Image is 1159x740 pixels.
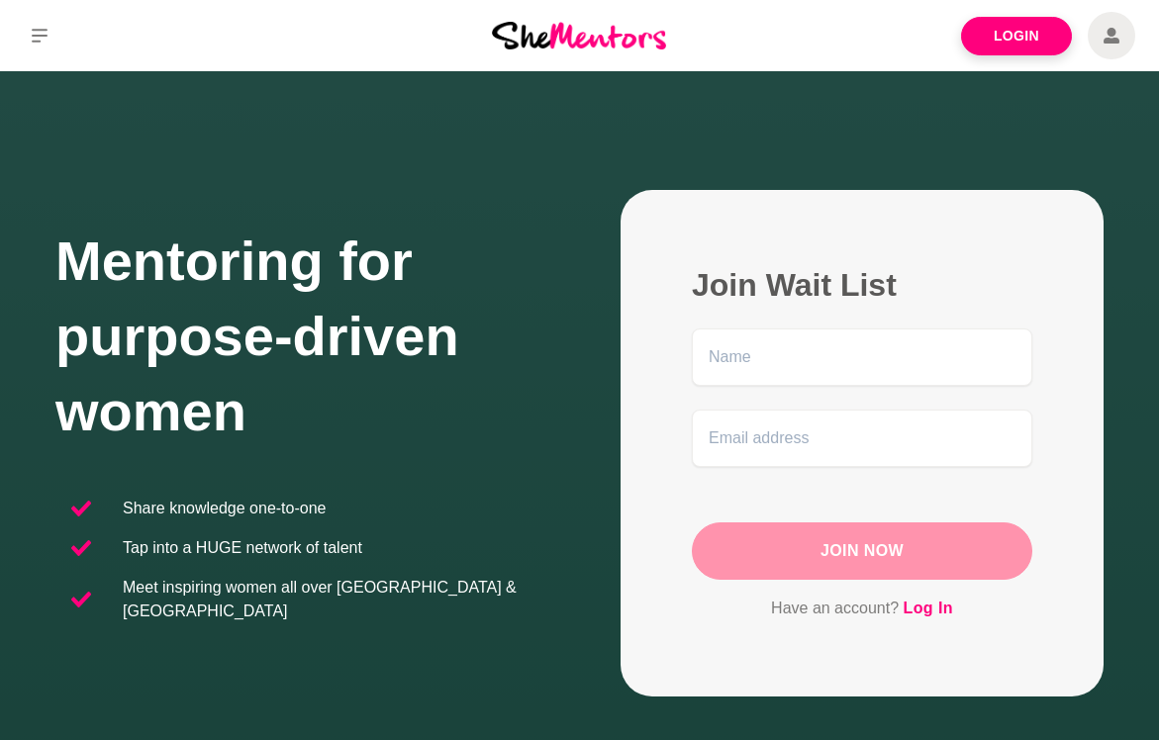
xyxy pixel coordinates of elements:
input: Email address [692,410,1032,467]
p: Share knowledge one-to-one [123,497,326,520]
a: Log In [904,596,953,621]
h1: Mentoring for purpose-driven women [55,224,580,449]
p: Tap into a HUGE network of talent [123,536,362,560]
a: Login [961,17,1072,55]
input: Name [692,328,1032,386]
h2: Join Wait List [692,265,1032,305]
p: Meet inspiring women all over [GEOGRAPHIC_DATA] & [GEOGRAPHIC_DATA] [123,576,564,623]
p: Have an account? [692,596,1032,621]
img: She Mentors Logo [492,22,666,48]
